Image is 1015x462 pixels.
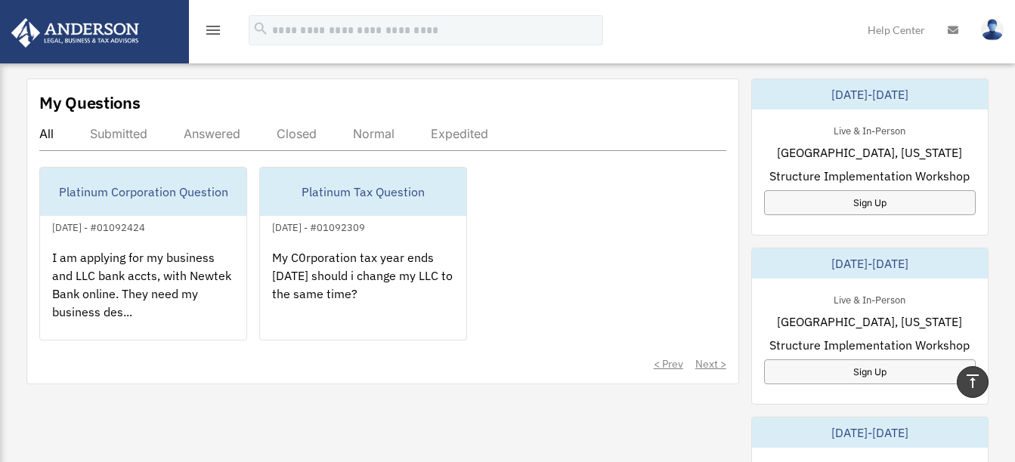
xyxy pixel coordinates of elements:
[752,417,988,448] div: [DATE]-[DATE]
[353,126,395,141] div: Normal
[184,126,240,141] div: Answered
[204,21,222,39] i: menu
[752,248,988,279] div: [DATE]-[DATE]
[259,167,467,340] a: Platinum Tax Question[DATE] - #01092309My C0rporation tax year ends [DATE] should i change my LLC...
[7,18,144,48] img: Anderson Advisors Platinum Portal
[752,79,988,109] div: [DATE]-[DATE]
[39,167,247,340] a: Platinum Corporation Question[DATE] - #01092424I am applying for my business and LLC bank accts, ...
[39,91,141,114] div: My Questions
[822,122,918,137] div: Live & In-Person
[260,218,377,234] div: [DATE] - #01092309
[777,143,962,162] span: [GEOGRAPHIC_DATA], [US_STATE]
[260,168,466,216] div: Platinum Tax Question
[39,126,54,141] div: All
[260,236,466,354] div: My C0rporation tax year ends [DATE] should i change my LLC to the same time?
[957,366,989,398] a: vertical_align_top
[822,291,918,306] div: Live & In-Person
[90,126,147,141] div: Submitted
[40,218,157,234] div: [DATE] - #01092424
[277,126,317,141] div: Closed
[204,26,222,39] a: menu
[252,20,269,37] i: search
[40,168,246,216] div: Platinum Corporation Question
[764,359,976,384] a: Sign Up
[981,19,1004,41] img: User Pic
[964,372,982,390] i: vertical_align_top
[40,236,246,354] div: I am applying for my business and LLC bank accts, with Newtek Bank online. They need my business ...
[764,190,976,215] a: Sign Up
[769,167,970,185] span: Structure Implementation Workshop
[777,313,962,331] span: [GEOGRAPHIC_DATA], [US_STATE]
[769,336,970,354] span: Structure Implementation Workshop
[431,126,488,141] div: Expedited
